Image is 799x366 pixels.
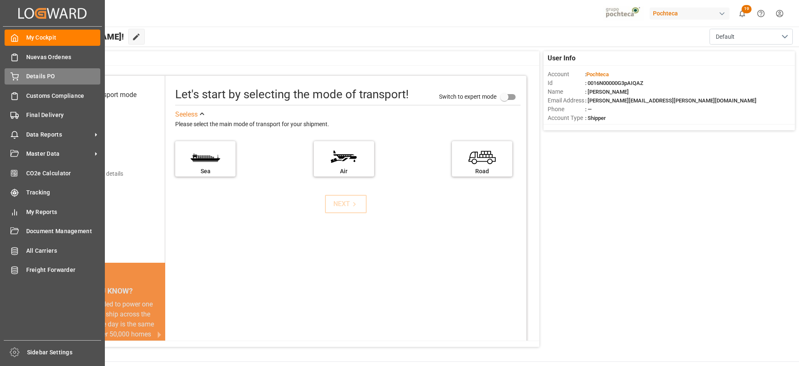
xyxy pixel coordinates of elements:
a: Document Management [5,223,100,239]
span: Document Management [26,227,101,236]
a: Details PO [5,68,100,85]
span: Freight Forwarder [26,266,101,274]
span: : Shipper [585,115,606,121]
span: : [585,71,609,77]
span: Master Data [26,149,92,158]
a: Tracking [5,184,100,201]
span: Account [548,70,585,79]
span: : [PERSON_NAME] [585,89,629,95]
a: All Carriers [5,242,100,259]
div: DID YOU KNOW? [45,282,165,299]
span: My Cockpit [26,33,101,42]
span: Tracking [26,188,101,197]
div: Air [318,167,370,176]
button: NEXT [325,195,367,213]
span: Name [548,87,585,96]
a: My Cockpit [5,30,100,46]
span: Account Type [548,114,585,122]
div: Please select the main mode of transport for your shipment. [175,120,521,129]
div: See less [175,110,198,120]
span: Email Address [548,96,585,105]
span: 19 [742,5,752,13]
span: Phone [548,105,585,114]
span: Sidebar Settings [27,348,102,357]
span: : 0016N00000G3pAIQAZ [585,80,643,86]
div: NEXT [333,199,359,209]
button: Help Center [752,4,770,23]
span: Data Reports [26,130,92,139]
div: Pochteca [650,7,730,20]
span: Nuevas Ordenes [26,53,101,62]
div: Sea [179,167,231,176]
a: CO2e Calculator [5,165,100,181]
a: Customs Compliance [5,87,100,104]
span: Hello [PERSON_NAME]! [35,29,124,45]
span: Switch to expert mode [439,93,496,100]
a: Freight Forwarder [5,262,100,278]
a: Nuevas Ordenes [5,49,100,65]
span: : [PERSON_NAME][EMAIL_ADDRESS][PERSON_NAME][DOMAIN_NAME] [585,97,757,104]
a: My Reports [5,204,100,220]
span: Final Delivery [26,111,101,120]
button: Pochteca [650,5,733,21]
span: Id [548,79,585,87]
img: pochtecaImg.jpg_1689854062.jpg [603,6,644,21]
a: Final Delivery [5,107,100,123]
span: My Reports [26,208,101,217]
span: All Carriers [26,246,101,255]
span: User Info [548,53,576,63]
div: The energy needed to power one large container ship across the ocean in a single day is the same ... [55,299,155,359]
span: : — [585,106,592,112]
span: Default [716,32,734,41]
button: show 19 new notifications [733,4,752,23]
span: Customs Compliance [26,92,101,100]
span: Pochteca [586,71,609,77]
span: Details PO [26,72,101,81]
span: CO2e Calculator [26,169,101,178]
button: open menu [710,29,793,45]
div: Let's start by selecting the mode of transport! [175,86,409,103]
div: Road [456,167,508,176]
